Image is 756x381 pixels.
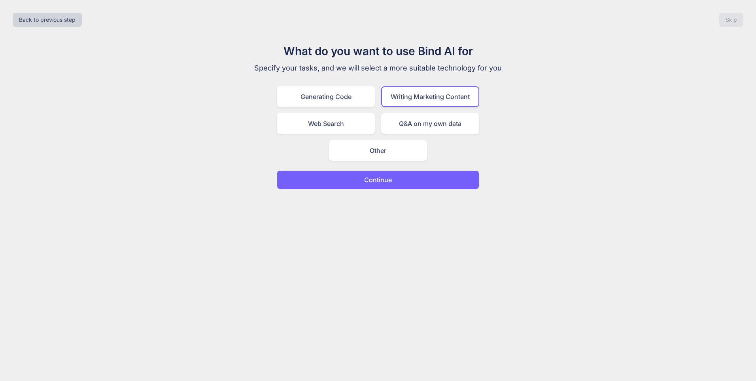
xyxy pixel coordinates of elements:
div: Writing Marketing Content [381,86,479,107]
h1: What do you want to use Bind AI for [245,43,511,59]
div: Q&A on my own data [381,113,479,134]
p: Continue [364,175,392,185]
div: Web Search [277,113,375,134]
button: Back to previous step [13,13,82,27]
button: Skip [719,13,743,27]
p: Specify your tasks, and we will select a more suitable technology for you [245,63,511,74]
div: Generating Code [277,86,375,107]
div: Other [329,140,427,161]
button: Continue [277,170,479,189]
